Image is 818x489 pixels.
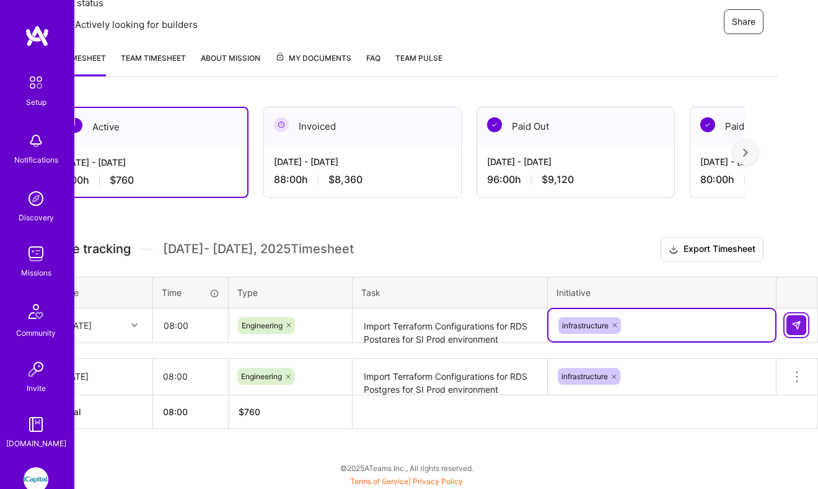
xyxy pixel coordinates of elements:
img: right [743,148,748,157]
img: Invite [24,357,48,382]
span: $760 [110,174,134,187]
img: logo [25,25,50,47]
img: bell [24,128,48,153]
div: [DATE] - [DATE] [487,155,664,168]
textarea: Import Terraform Configurations for RDS Postgres for SI Prod environment [354,360,546,395]
img: Submit [791,320,801,330]
th: 08:00 [153,395,229,428]
span: $9,120 [542,173,574,186]
span: Actively looking for builders [75,18,198,31]
button: Share [724,9,763,34]
div: [DATE] - [DATE] [274,155,451,168]
div: 96:00 h [487,173,664,186]
th: Task [353,277,548,308]
div: Time [162,286,219,299]
div: Discovery [19,211,54,224]
textarea: Import Terraform Configurations for RDS Postgres for SI Prod environment [354,310,546,343]
span: Engineering [241,372,282,381]
span: $8,360 [328,173,363,186]
a: My timesheet [50,52,106,76]
a: Terms of Service [350,477,408,486]
th: Type [229,277,353,308]
span: Engineering [242,321,283,330]
div: Community [16,326,56,339]
div: null [786,315,807,335]
span: $ 760 [239,406,260,417]
img: Invoiced [274,117,289,132]
i: icon Download [669,243,679,256]
img: Active [68,118,82,133]
input: HH:MM [154,309,227,342]
a: Team Pulse [395,52,442,76]
div: Setup [26,96,46,109]
img: teamwork [24,241,48,266]
div: Active [51,108,247,146]
div: [DATE] - [DATE] [61,156,237,169]
a: FAQ [366,52,380,76]
span: infrastructure [561,372,608,381]
img: Paid Out [700,117,715,132]
th: Total [51,395,153,428]
span: infrastructure [562,321,609,330]
button: Export Timesheet [661,237,763,262]
img: Paid Out [487,117,502,132]
span: My Documents [275,52,351,65]
div: Initiative [556,286,767,299]
span: Time tracking [50,241,131,257]
div: Notifications [14,153,58,166]
div: [DATE] [61,370,143,383]
a: Team timesheet [121,52,186,76]
div: [DATE] [64,319,92,332]
div: 8:00 h [61,174,237,187]
img: guide book [24,412,48,437]
img: setup [23,70,49,96]
div: Paid Out [477,107,674,145]
span: | [350,477,463,486]
span: [DATE] - [DATE] , 2025 Timesheet [163,241,354,257]
div: © 2025 ATeams Inc., All rights reserved. [35,452,778,483]
a: Privacy Policy [413,477,463,486]
img: discovery [24,186,48,211]
i: icon Chevron [131,322,138,328]
img: Community [21,297,51,326]
th: Date [51,277,153,308]
div: Invoiced [264,107,461,145]
div: Invite [27,382,46,395]
a: My Documents [275,52,351,76]
span: Team Pulse [395,53,442,63]
div: [DOMAIN_NAME] [6,437,66,450]
div: 88:00 h [274,173,451,186]
a: About Mission [201,52,260,76]
span: Share [732,16,755,28]
input: HH:MM [153,360,228,393]
div: Missions [21,266,51,279]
